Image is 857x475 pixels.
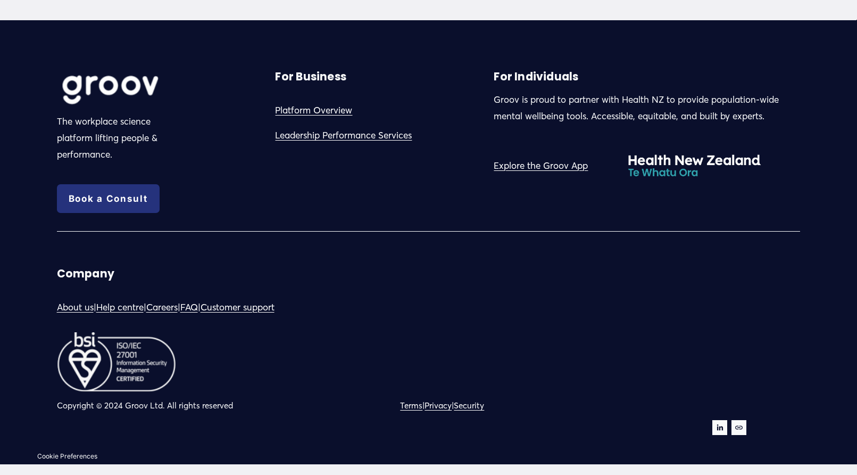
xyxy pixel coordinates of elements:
[494,69,578,84] strong: For Individuals
[96,299,144,316] a: Help centre
[400,398,422,413] a: Terms
[57,266,114,281] strong: Company
[57,398,426,413] p: Copyright © 2024 Groov Ltd. All rights reserved
[57,113,176,162] p: The workplace science platform lifting people & performance.
[57,299,94,316] a: About us
[180,299,198,316] a: FAQ
[275,127,412,144] a: Leadership Performance Services
[275,69,346,84] strong: For Business
[494,92,800,124] p: Groov is proud to partner with Health NZ to provide population-wide mental wellbeing tools. Acces...
[57,299,426,316] p: | | | |
[146,299,178,316] a: Careers
[57,184,160,213] a: Book a Consult
[400,398,644,413] p: | |
[425,398,452,413] a: Privacy
[201,299,274,316] a: Customer support
[494,158,588,174] a: Explore the Groov App
[454,398,484,413] a: Security
[712,420,727,435] a: LinkedIn
[731,420,746,435] a: URL
[37,452,97,460] button: Cookie Preferences
[275,102,352,119] a: Platform Overview
[32,448,103,464] section: Manage previously selected cookie options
